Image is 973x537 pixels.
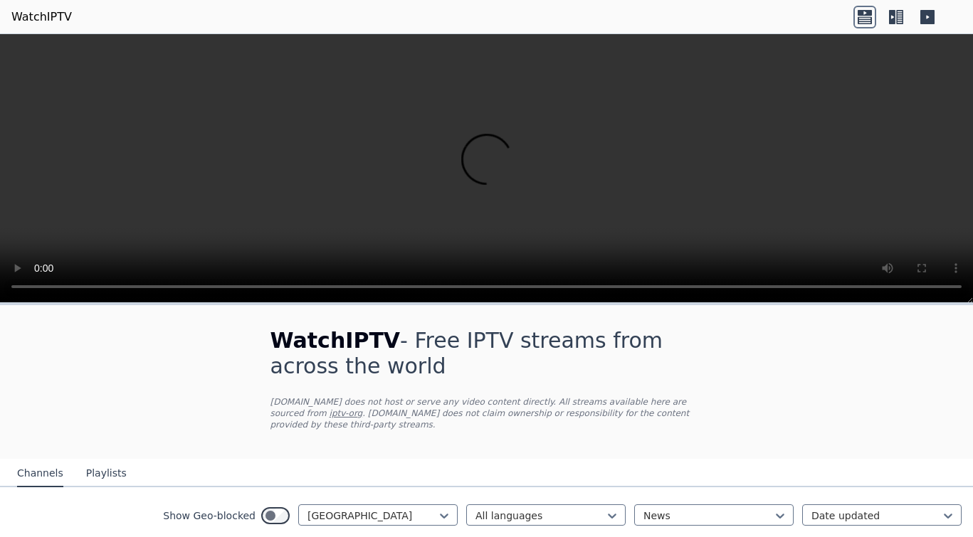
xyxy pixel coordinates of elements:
button: Channels [17,460,63,487]
button: Playlists [86,460,127,487]
span: WatchIPTV [270,328,401,353]
a: WatchIPTV [11,9,72,26]
p: [DOMAIN_NAME] does not host or serve any video content directly. All streams available here are s... [270,396,703,430]
h1: - Free IPTV streams from across the world [270,328,703,379]
a: iptv-org [330,408,363,418]
label: Show Geo-blocked [163,509,256,523]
